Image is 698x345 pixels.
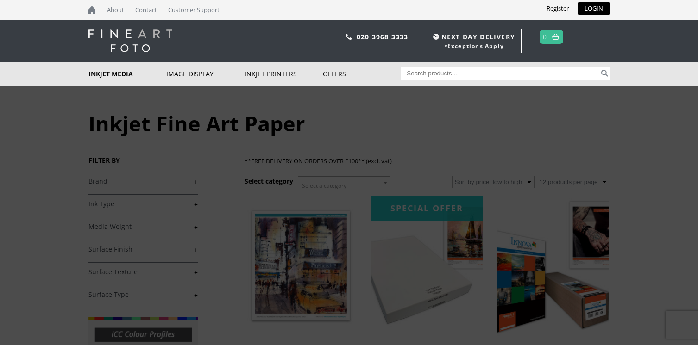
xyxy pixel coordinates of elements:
a: 0 [543,30,547,43]
img: phone.svg [346,34,352,40]
a: Inkjet Printers [245,62,323,86]
img: logo-white.svg [88,29,172,52]
a: Inkjet Media [88,62,167,86]
input: Search products… [401,67,599,80]
a: Register [540,2,576,15]
img: time.svg [433,34,439,40]
a: 020 3968 3333 [357,32,409,41]
img: basket.svg [552,34,559,40]
span: NEXT DAY DELIVERY [431,31,515,42]
a: Offers [323,62,401,86]
a: LOGIN [578,2,610,15]
a: Image Display [166,62,245,86]
button: Search [599,67,610,80]
a: Exceptions Apply [447,42,504,50]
